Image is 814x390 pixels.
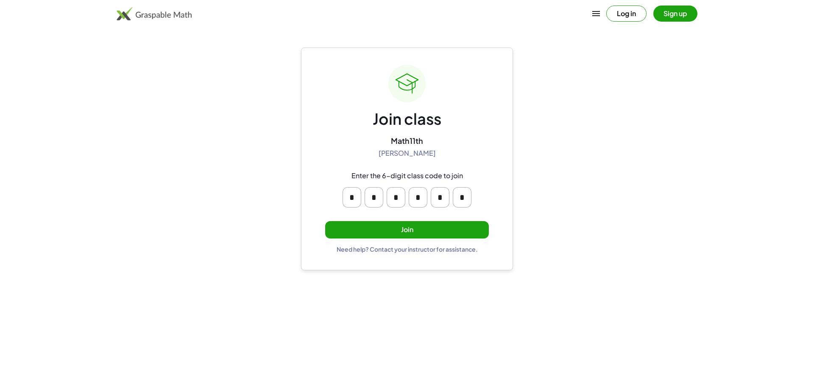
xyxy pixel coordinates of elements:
input: Please enter OTP character 4 [409,187,427,208]
button: Log in [606,6,647,22]
div: [PERSON_NAME] [379,149,436,158]
input: Please enter OTP character 2 [365,187,383,208]
div: Join class [373,109,441,129]
input: Please enter OTP character 1 [343,187,361,208]
input: Please enter OTP character 6 [453,187,471,208]
div: Need help? Contact your instructor for assistance. [337,245,478,253]
div: Math11th [391,136,423,146]
input: Please enter OTP character 3 [387,187,405,208]
div: Enter the 6-digit class code to join [351,171,463,180]
button: Join [325,221,489,238]
button: Sign up [653,6,697,22]
input: Please enter OTP character 5 [431,187,449,208]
